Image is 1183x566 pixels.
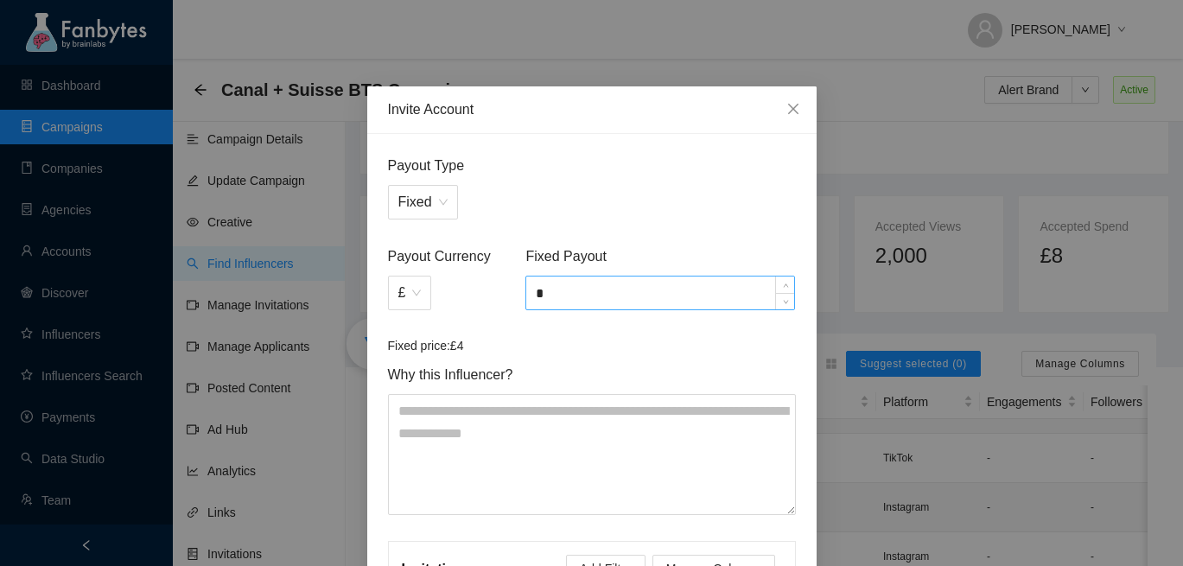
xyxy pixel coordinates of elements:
[388,336,796,355] article: Fixed price: £4
[775,277,794,293] span: Increase Value
[780,296,791,307] span: down
[398,277,422,309] span: £
[388,100,796,119] div: Invite Account
[775,293,794,309] span: Decrease Value
[398,186,448,219] span: Fixed
[388,245,519,267] span: Payout Currency
[770,86,817,133] button: Close
[780,281,791,291] span: up
[525,245,795,267] span: Fixed Payout
[388,364,796,385] span: Why this Influencer?
[388,155,796,176] span: Payout Type
[786,102,800,116] span: close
